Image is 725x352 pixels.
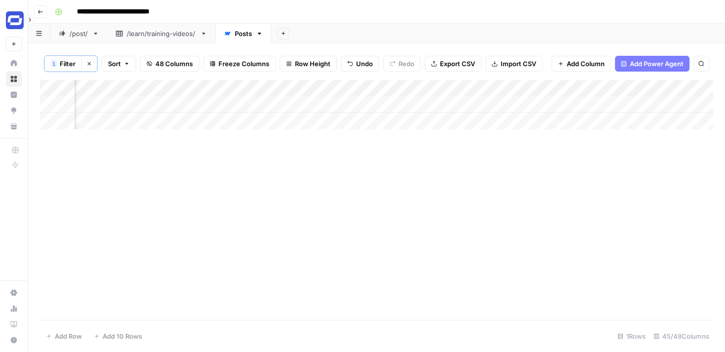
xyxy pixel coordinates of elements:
[51,60,57,68] div: 1
[6,332,22,348] button: Help + Support
[6,316,22,332] a: Learning Hub
[399,59,414,69] span: Redo
[218,59,269,69] span: Freeze Columns
[6,71,22,87] a: Browse
[383,56,421,72] button: Redo
[630,59,684,69] span: Add Power Agent
[155,59,193,69] span: 48 Columns
[40,328,88,344] button: Add Row
[501,59,536,69] span: Import CSV
[203,56,276,72] button: Freeze Columns
[88,328,148,344] button: Add 10 Rows
[235,29,252,39] div: Posts
[60,59,75,69] span: Filter
[614,328,650,344] div: 1 Rows
[140,56,199,72] button: 48 Columns
[52,60,55,68] span: 1
[425,56,481,72] button: Export CSV
[108,59,121,69] span: Sort
[485,56,543,72] button: Import CSV
[216,24,271,43] a: Posts
[341,56,379,72] button: Undo
[440,59,475,69] span: Export CSV
[6,118,22,134] a: Your Data
[567,59,605,69] span: Add Column
[50,24,108,43] a: /post/
[70,29,88,39] div: /post/
[6,87,22,103] a: Insights
[6,301,22,316] a: Usage
[615,56,689,72] button: Add Power Agent
[6,8,22,33] button: Workspace: Synthesia
[103,331,142,341] span: Add 10 Rows
[44,56,81,72] button: 1Filter
[108,24,216,43] a: /learn/training-videos/
[102,56,136,72] button: Sort
[6,11,24,29] img: Synthesia Logo
[356,59,373,69] span: Undo
[280,56,337,72] button: Row Height
[551,56,611,72] button: Add Column
[6,285,22,301] a: Settings
[6,103,22,118] a: Opportunities
[127,29,196,39] div: /learn/training-videos/
[295,59,330,69] span: Row Height
[55,331,82,341] span: Add Row
[650,328,713,344] div: 45/48 Columns
[6,55,22,71] a: Home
